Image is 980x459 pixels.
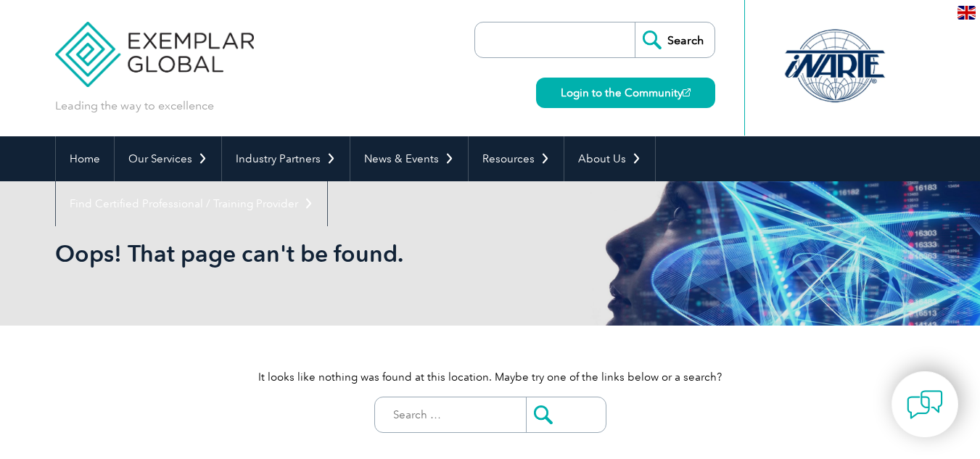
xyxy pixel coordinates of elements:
[907,386,943,423] img: contact-chat.png
[526,397,606,432] input: Submit
[564,136,655,181] a: About Us
[55,98,214,114] p: Leading the way to excellence
[958,6,976,20] img: en
[56,136,114,181] a: Home
[536,78,715,108] a: Login to the Community
[56,181,327,226] a: Find Certified Professional / Training Provider
[635,22,715,57] input: Search
[683,88,691,96] img: open_square.png
[350,136,468,181] a: News & Events
[55,239,612,268] h1: Oops! That page can't be found.
[55,369,926,385] p: It looks like nothing was found at this location. Maybe try one of the links below or a search?
[115,136,221,181] a: Our Services
[222,136,350,181] a: Industry Partners
[469,136,564,181] a: Resources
